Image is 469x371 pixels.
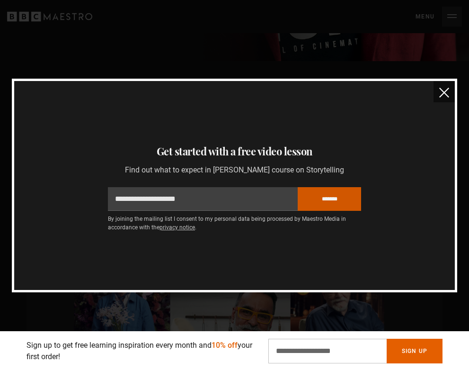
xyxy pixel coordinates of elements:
button: close [434,81,455,102]
a: privacy notice [159,224,195,231]
p: Find out what to expect in [PERSON_NAME] course on Storytelling [108,164,361,176]
p: By joining the mailing list I consent to my personal data being processed by Maestro Media in acc... [108,215,361,232]
span: 10% off [212,341,238,350]
p: Sign up to get free learning inspiration every month and your first order! [27,340,257,362]
h3: Get started with a free video lesson [26,142,443,161]
button: Sign Up [387,339,442,363]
